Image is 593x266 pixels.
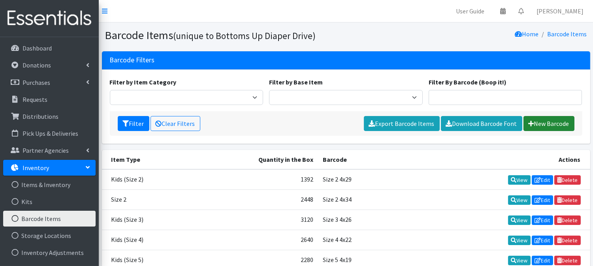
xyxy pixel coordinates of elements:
[220,230,318,250] td: 2640
[318,150,458,169] th: Barcode
[450,3,491,19] a: User Guide
[532,215,553,225] a: Edit
[441,116,522,131] a: Download Barcode Font
[3,160,96,176] a: Inventory
[318,230,458,250] td: Size 4 4x22
[532,236,553,245] a: Edit
[118,116,149,131] button: Filter
[318,210,458,230] td: Size 3 4x26
[318,189,458,210] td: Size 2 4x34
[23,112,58,120] p: Distributions
[508,215,531,225] a: View
[554,215,581,225] a: Delete
[515,30,539,38] a: Home
[23,79,50,86] p: Purchases
[23,129,78,137] p: Pick Ups & Deliveries
[3,92,96,107] a: Requests
[220,169,318,190] td: 1392
[532,195,553,205] a: Edit
[23,44,52,52] p: Dashboard
[3,57,96,73] a: Donations
[554,195,581,205] a: Delete
[3,40,96,56] a: Dashboard
[532,256,553,265] a: Edit
[3,228,96,244] a: Storage Locations
[102,230,220,250] td: Kids (Size 4)
[523,116,574,131] a: New Barcode
[364,116,440,131] a: Export Barcode Items
[23,146,69,154] p: Partner Agencies
[554,236,581,245] a: Delete
[105,28,343,42] h1: Barcode Items
[23,164,49,172] p: Inventory
[102,189,220,210] td: Size 2
[508,256,531,265] a: View
[429,77,506,87] label: Filter By Barcode (Boop it!)
[3,75,96,90] a: Purchases
[173,30,316,41] small: (unique to Bottoms Up Diaper Drive)
[3,211,96,227] a: Barcode Items
[3,109,96,124] a: Distributions
[3,5,96,32] img: HumanEssentials
[102,210,220,230] td: Kids (Size 3)
[269,77,323,87] label: Filter by Base Item
[3,142,96,158] a: Partner Agencies
[220,210,318,230] td: 3120
[554,256,581,265] a: Delete
[508,236,531,245] a: View
[3,177,96,193] a: Items & Inventory
[3,245,96,260] a: Inventory Adjustments
[23,96,47,103] p: Requests
[508,175,531,185] a: View
[220,189,318,210] td: 2448
[532,175,553,185] a: Edit
[23,61,51,69] p: Donations
[548,30,587,38] a: Barcode Items
[102,150,220,169] th: Item Type
[3,126,96,141] a: Pick Ups & Deliveries
[508,195,531,205] a: View
[458,150,590,169] th: Actions
[110,56,155,64] h3: Barcode Filters
[530,3,590,19] a: [PERSON_NAME]
[318,169,458,190] td: Size 2 4x29
[151,116,200,131] a: Clear Filters
[220,150,318,169] th: Quantity in the Box
[110,77,177,87] label: Filter by Item Category
[3,194,96,210] a: Kits
[554,175,581,185] a: Delete
[102,169,220,190] td: Kids (Size 2)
